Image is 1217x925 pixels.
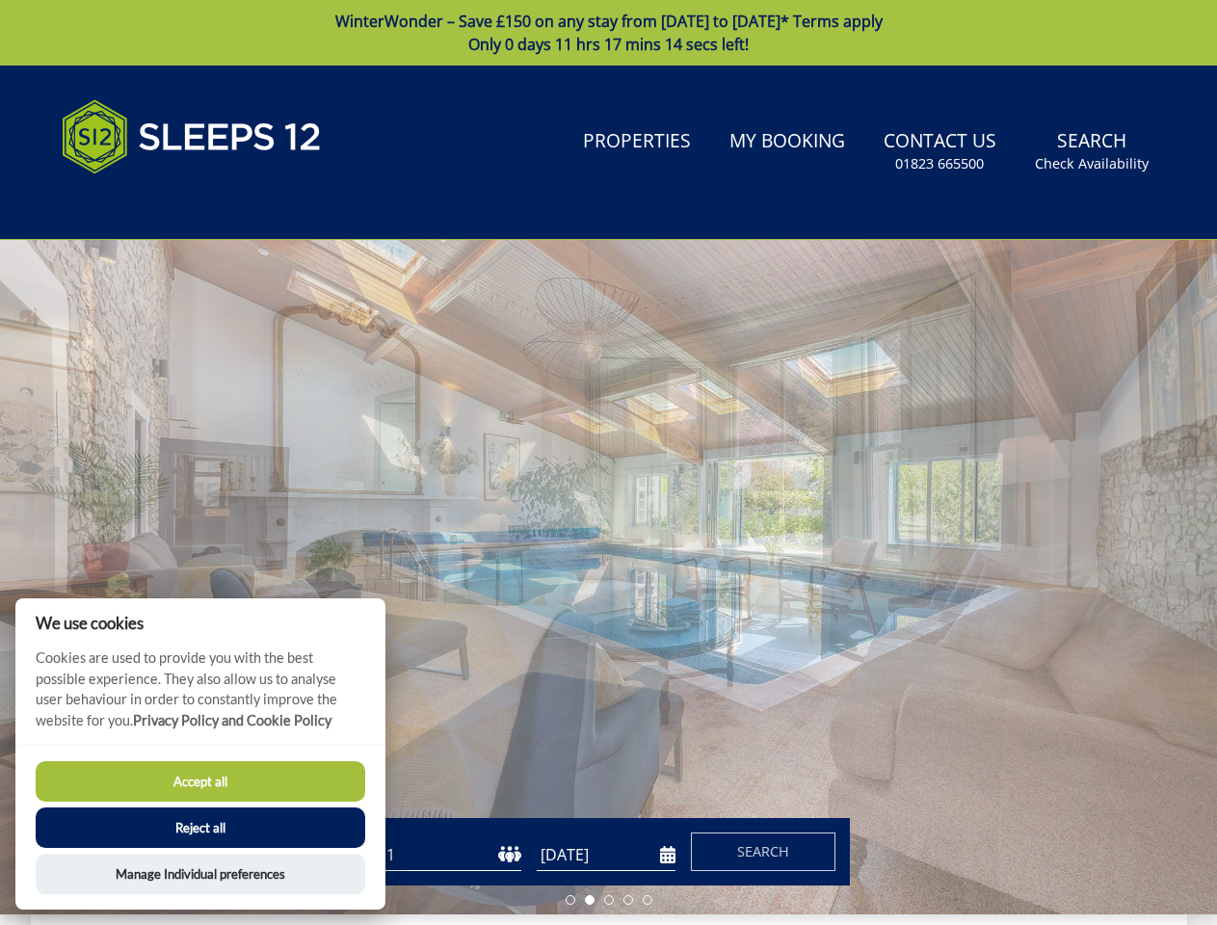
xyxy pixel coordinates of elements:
h2: We use cookies [15,614,385,632]
button: Reject all [36,807,365,848]
span: Only 0 days 11 hrs 17 mins 14 secs left! [468,34,749,55]
a: SearchCheck Availability [1027,120,1156,183]
button: Search [691,832,835,871]
button: Manage Individual preferences [36,854,365,894]
span: Search [737,842,789,860]
iframe: Customer reviews powered by Trustpilot [52,197,254,213]
p: Cookies are used to provide you with the best possible experience. They also allow us to analyse ... [15,647,385,745]
a: Contact Us01823 665500 [876,120,1004,183]
a: Properties [575,120,699,164]
input: Arrival Date [537,839,675,871]
button: Accept all [36,761,365,802]
a: My Booking [722,120,853,164]
small: Check Availability [1035,154,1149,173]
small: 01823 665500 [895,154,984,173]
a: Privacy Policy and Cookie Policy [133,712,331,728]
img: Sleeps 12 [62,89,322,185]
